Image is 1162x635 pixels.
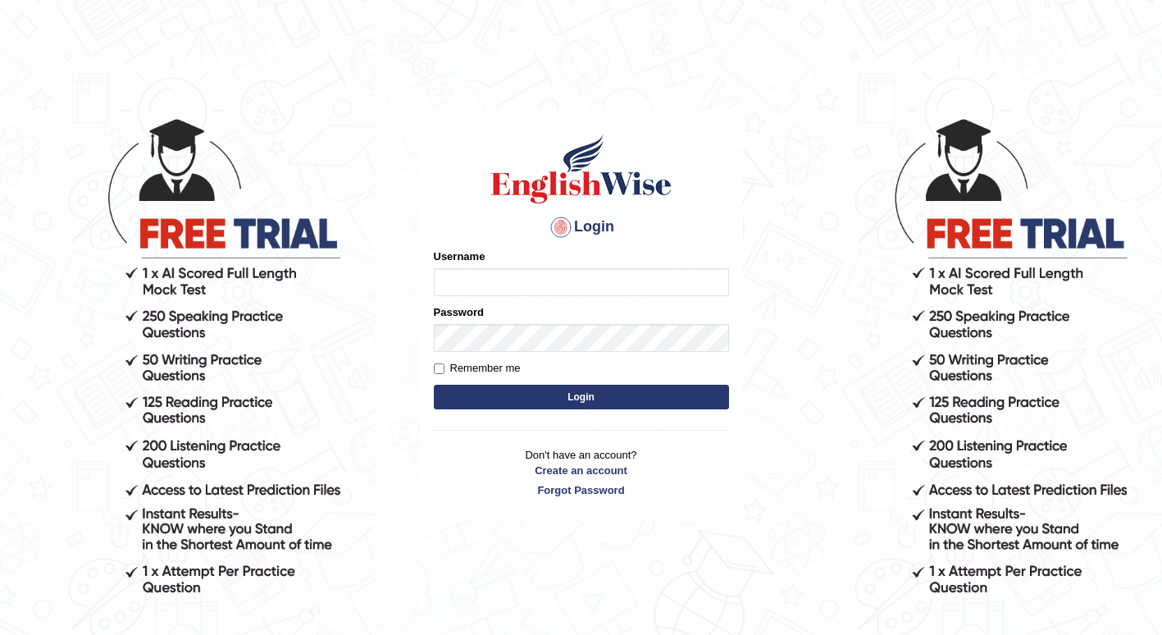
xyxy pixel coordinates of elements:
label: Remember me [434,360,521,377]
img: Logo of English Wise sign in for intelligent practice with AI [488,132,675,206]
a: Create an account [434,463,729,478]
h4: Login [434,214,729,240]
p: Don't have an account? [434,447,729,498]
button: Login [434,385,729,409]
a: Forgot Password [434,482,729,498]
label: Username [434,249,485,264]
label: Password [434,304,484,320]
input: Remember me [434,363,444,374]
